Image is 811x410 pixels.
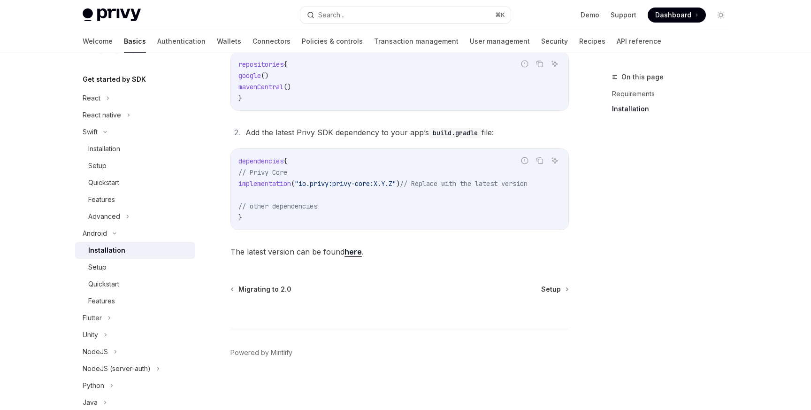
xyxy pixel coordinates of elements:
a: Wallets [217,30,241,53]
button: Toggle dark mode [713,8,728,23]
div: Setup [88,160,107,171]
span: The latest version can be found . [230,245,569,258]
div: Setup [88,262,107,273]
a: Welcome [83,30,113,53]
div: React [83,93,100,104]
a: Migrating to 2.0 [231,285,291,294]
span: Setup [541,285,561,294]
a: Quickstart [75,174,195,191]
code: build.gradle [429,128,482,138]
button: Copy the contents from the code block [534,58,546,70]
a: Connectors [252,30,291,53]
button: Report incorrect code [519,155,531,167]
span: { [283,60,287,69]
span: implementation [238,179,291,188]
a: Authentication [157,30,206,53]
h5: Get started by SDK [83,74,146,85]
a: Features [75,191,195,208]
button: Copy the contents from the code block [534,155,546,167]
span: } [238,94,242,102]
div: Search... [318,9,344,21]
div: Features [88,295,115,307]
div: Swift [83,126,98,138]
a: Powered by Mintlify [230,348,292,357]
a: Installation [75,140,195,157]
a: API reference [617,30,661,53]
div: NodeJS (server-auth) [83,363,151,374]
span: dependencies [238,157,283,165]
span: mavenCentral [238,83,283,91]
a: Setup [541,285,568,294]
a: Installation [612,101,736,116]
span: } [238,213,242,222]
span: Migrating to 2.0 [238,285,291,294]
span: repositories [238,60,283,69]
span: // Privy Core [238,168,287,177]
div: Installation [88,143,120,155]
span: google [238,71,261,80]
span: () [261,71,268,80]
a: Setup [75,157,195,174]
button: Search...⌘K [300,7,511,23]
div: NodeJS [83,346,108,357]
div: Advanced [88,211,120,222]
span: { [283,157,287,165]
div: Flutter [83,312,102,324]
li: Add the latest Privy SDK dependency to your app’s file: [243,126,569,139]
div: Quickstart [88,278,119,290]
a: Support [611,10,636,20]
a: Transaction management [374,30,459,53]
a: Setup [75,259,195,276]
img: light logo [83,8,141,22]
div: Features [88,194,115,205]
div: Java [83,397,98,408]
span: // Replace with the latest version [400,179,528,188]
div: Android [83,228,107,239]
button: Ask AI [549,58,561,70]
a: Dashboard [648,8,706,23]
a: Requirements [612,86,736,101]
span: ) [396,179,400,188]
div: React native [83,109,121,121]
span: ( [291,179,295,188]
a: Installation [75,242,195,259]
span: "io.privy:privy-core:X.Y.Z" [295,179,396,188]
a: Features [75,293,195,309]
div: Quickstart [88,177,119,188]
span: ⌘ K [495,11,505,19]
button: Report incorrect code [519,58,531,70]
a: here [344,247,362,257]
span: Dashboard [655,10,691,20]
a: Policies & controls [302,30,363,53]
span: // other dependencies [238,202,317,210]
a: Security [541,30,568,53]
span: On this page [621,71,664,83]
button: Ask AI [549,155,561,167]
a: Quickstart [75,276,195,293]
a: Basics [124,30,146,53]
a: User management [470,30,530,53]
div: Installation [88,245,125,256]
a: Demo [581,10,599,20]
div: Unity [83,329,98,340]
div: Python [83,380,104,391]
a: Recipes [579,30,605,53]
span: () [283,83,291,91]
